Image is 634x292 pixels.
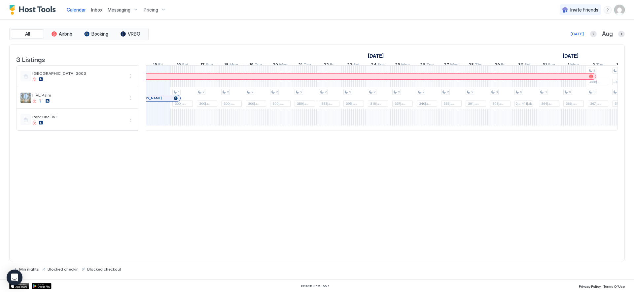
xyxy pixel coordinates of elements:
[345,61,361,70] a: August 23, 2025
[324,62,329,69] span: 22
[373,90,375,94] span: 2
[579,282,601,289] a: Privacy Policy
[570,7,598,13] span: Invite Friends
[200,62,205,69] span: 17
[199,61,215,70] a: August 17, 2025
[491,102,510,106] span: د.إ393-د.إ1.9k
[227,90,229,94] span: 2
[135,96,162,100] span: [PERSON_NAME]
[545,90,546,94] span: 3
[471,90,473,94] span: 2
[301,284,330,288] span: © 2025 Host Tools
[126,72,134,80] button: More options
[32,283,52,289] div: Google Play Store
[422,90,424,94] span: 2
[591,61,605,70] a: September 2, 2025
[80,29,113,39] button: Booking
[126,116,134,124] button: More options
[393,102,412,106] span: د.إ337-د.إ1.6k
[613,102,632,106] span: د.إ372-د.إ1.8k
[371,62,376,69] span: 24
[349,90,351,94] span: 2
[87,267,121,272] span: Blocked checkout
[614,5,625,15] div: User profile
[353,62,360,69] span: Sat
[255,62,262,69] span: Tue
[202,90,204,94] span: 2
[108,7,130,13] span: Messaging
[7,270,22,285] div: Open Intercom Messenger
[175,61,190,70] a: August 16, 2025
[48,267,79,272] span: Blocked checkin
[16,54,45,64] span: 3 Listings
[589,80,607,84] span: د.إ336-د.إ370
[248,61,264,70] a: August 19, 2025
[564,102,583,106] span: د.إ366-د.إ1.8k
[590,31,597,37] button: Previous month
[45,29,78,39] button: Airbnb
[616,62,619,69] span: 3
[366,51,385,61] a: August 1, 2025
[398,90,400,94] span: 2
[442,102,461,106] span: د.إ335-د.إ1.6k
[276,90,278,94] span: 2
[569,90,571,94] span: 3
[223,61,240,70] a: August 18, 2025
[501,62,506,69] span: Fri
[604,6,612,14] div: menu
[548,62,555,69] span: Sun
[271,61,289,70] a: August 20, 2025
[325,90,327,94] span: 2
[540,102,558,106] span: د.إ364-د.إ1.8k
[182,62,188,69] span: Sat
[296,102,314,106] span: د.إ359-د.إ1.7k
[524,62,531,69] span: Sat
[247,102,265,106] span: د.إ300-د.إ1.3k
[447,90,449,94] span: 2
[541,61,557,70] a: August 31, 2025
[347,62,352,69] span: 23
[467,102,485,106] span: د.إ391-د.إ1.9k
[198,102,216,106] span: د.إ300-د.إ1.2k
[249,62,254,69] span: 19
[603,284,625,288] span: Terms Of Use
[467,61,484,70] a: August 28, 2025
[298,62,302,69] span: 21
[25,31,30,37] span: All
[144,7,158,13] span: Pricing
[9,283,29,289] div: App Store
[518,62,523,69] span: 30
[592,62,595,69] span: 2
[271,102,290,106] span: د.إ300-د.إ1.3k
[91,6,102,13] a: Inbox
[330,62,335,69] span: Fri
[67,7,86,13] span: Calendar
[222,102,241,106] span: د.إ300-د.إ1.2k
[475,62,482,69] span: Thu
[32,93,123,98] span: FIVE Palm
[602,30,613,38] span: Aug
[126,94,134,102] div: menu
[377,62,385,69] span: Sun
[420,62,425,69] span: 26
[369,102,387,106] span: د.إ318-د.إ1.5k
[566,61,581,70] a: September 1, 2025
[395,62,400,69] span: 25
[178,90,180,94] span: 1
[493,61,507,70] a: August 29, 2025
[67,6,86,13] a: Calendar
[450,62,459,69] span: Wed
[153,62,157,69] span: 15
[442,61,460,70] a: August 27, 2025
[516,61,532,70] a: August 30, 2025
[615,61,630,70] a: September 3, 2025
[571,31,584,37] div: [DATE]
[543,62,547,69] span: 31
[495,62,500,69] span: 29
[369,61,386,70] a: August 24, 2025
[273,62,278,69] span: 20
[279,62,288,69] span: Wed
[561,51,580,61] a: September 1, 2025
[593,90,595,94] span: 3
[114,29,147,39] button: VRBO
